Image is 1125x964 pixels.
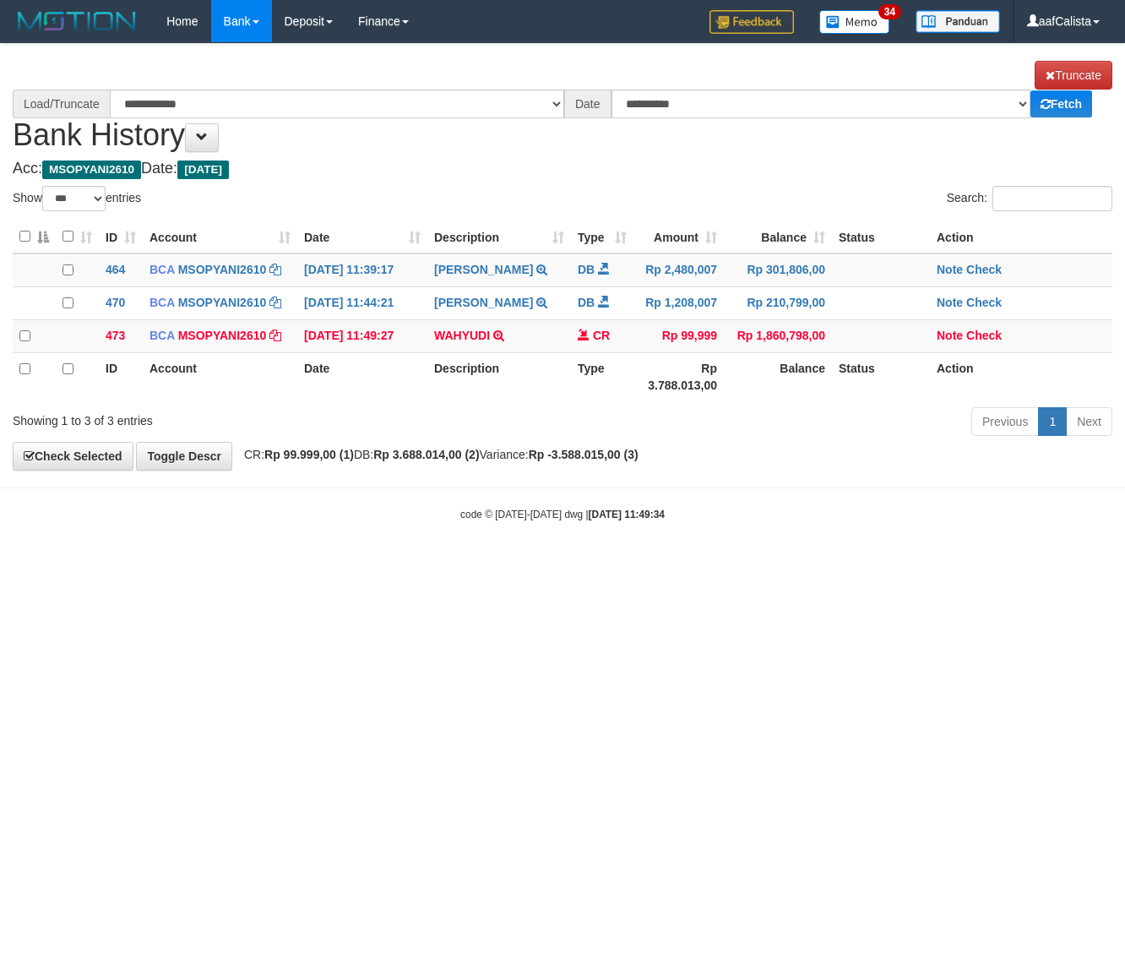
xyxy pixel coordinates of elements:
[589,509,665,520] strong: [DATE] 11:49:34
[633,319,724,352] td: Rp 99,999
[13,61,1112,152] h1: Bank History
[832,221,930,253] th: Status
[269,296,281,309] a: Copy MSOPYANI2610 to clipboard
[916,10,1000,33] img: panduan.png
[937,263,963,276] a: Note
[460,509,665,520] small: code © [DATE]-[DATE] dwg |
[136,442,232,471] a: Toggle Descr
[264,448,354,461] strong: Rp 99.999,00 (1)
[819,10,890,34] img: Button%20Memo.svg
[143,352,297,400] th: Account
[571,221,633,253] th: Type: activate to sort column ascending
[434,329,490,342] a: WAHYUDI
[297,352,427,400] th: Date
[724,319,832,352] td: Rp 1,860,798,00
[971,407,1039,436] a: Previous
[1030,90,1092,117] a: Fetch
[724,221,832,253] th: Balance: activate to sort column ascending
[13,90,110,118] div: Load/Truncate
[564,90,611,118] div: Date
[593,329,610,342] span: CR
[992,186,1112,211] input: Search:
[966,296,1002,309] a: Check
[633,253,724,287] td: Rp 2,480,007
[269,329,281,342] a: Copy MSOPYANI2610 to clipboard
[177,161,229,179] span: [DATE]
[13,161,1112,177] h4: Acc: Date:
[724,286,832,319] td: Rp 210,799,00
[99,221,143,253] th: ID: activate to sort column ascending
[633,286,724,319] td: Rp 1,208,007
[930,221,1112,253] th: Action
[434,263,533,276] a: [PERSON_NAME]
[937,329,963,342] a: Note
[633,352,724,400] th: Rp 3.788.013,00
[106,263,125,276] span: 464
[297,286,427,319] td: [DATE] 11:44:21
[149,296,175,309] span: BCA
[13,186,141,211] label: Show entries
[832,352,930,400] th: Status
[56,221,99,253] th: : activate to sort column ascending
[966,329,1002,342] a: Check
[373,448,479,461] strong: Rp 3.688.014,00 (2)
[1038,407,1067,436] a: 1
[149,329,175,342] span: BCA
[178,296,267,309] a: MSOPYANI2610
[178,263,267,276] a: MSOPYANI2610
[966,263,1002,276] a: Check
[724,253,832,287] td: Rp 301,806,00
[13,8,141,34] img: MOTION_logo.png
[106,296,125,309] span: 470
[269,263,281,276] a: Copy MSOPYANI2610 to clipboard
[143,221,297,253] th: Account: activate to sort column ascending
[578,263,595,276] span: DB
[178,329,267,342] a: MSOPYANI2610
[236,448,639,461] span: CR: DB: Variance:
[709,10,794,34] img: Feedback.jpg
[149,263,175,276] span: BCA
[427,352,571,400] th: Description
[578,296,595,309] span: DB
[42,161,141,179] span: MSOPYANI2610
[930,352,1112,400] th: Action
[297,319,427,352] td: [DATE] 11:49:27
[42,186,106,211] select: Showentries
[571,352,633,400] th: Type
[297,221,427,253] th: Date: activate to sort column ascending
[99,352,143,400] th: ID
[13,221,56,253] th: : activate to sort column descending
[1066,407,1112,436] a: Next
[937,296,963,309] a: Note
[297,253,427,287] td: [DATE] 11:39:17
[13,406,456,429] div: Showing 1 to 3 of 3 entries
[724,352,832,400] th: Balance
[1035,61,1112,90] a: Truncate
[947,186,1112,211] label: Search:
[434,296,533,309] a: [PERSON_NAME]
[633,221,724,253] th: Amount: activate to sort column ascending
[13,442,133,471] a: Check Selected
[878,4,901,19] span: 34
[427,221,571,253] th: Description: activate to sort column ascending
[529,448,639,461] strong: Rp -3.588.015,00 (3)
[106,329,125,342] span: 473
